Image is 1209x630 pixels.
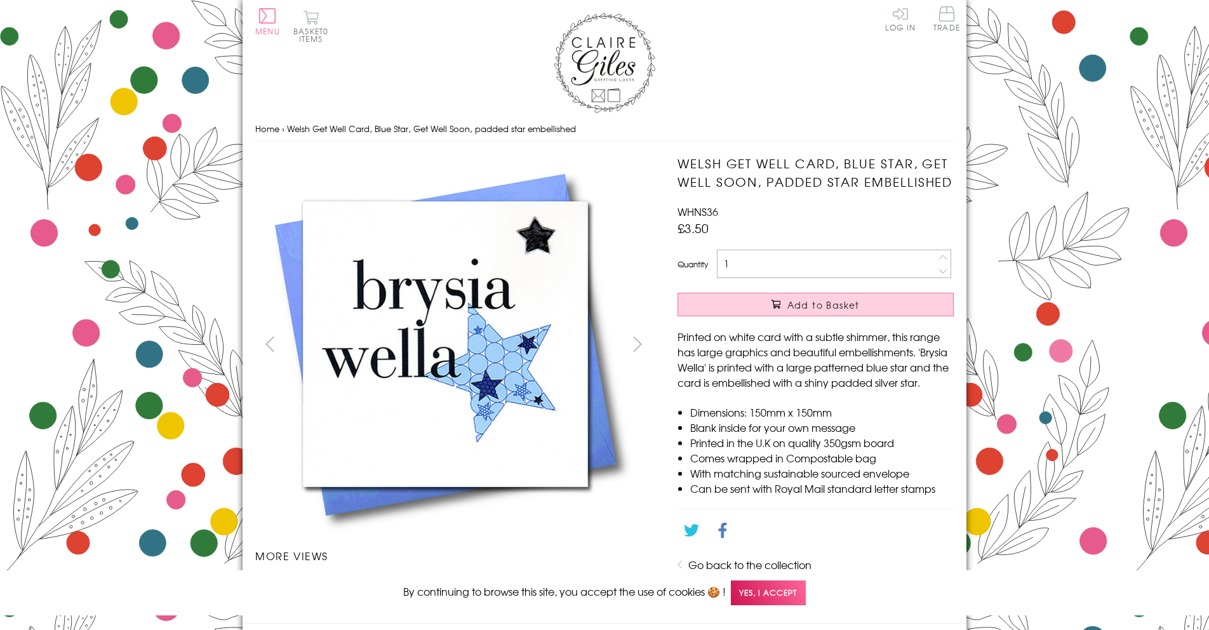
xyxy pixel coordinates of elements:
span: Add to Basket [787,298,860,311]
span: Menu [255,25,280,37]
a: Log In [885,6,916,31]
span: 0 items [299,25,328,44]
nav: breadcrumbs [255,116,954,142]
img: Welsh Get Well Card, Blue Star, Get Well Soon, padded star embellished [255,154,636,535]
button: Basket0 items [293,10,328,43]
button: Menu [255,8,280,35]
a: Trade [933,6,960,34]
span: › [282,123,284,135]
button: prev [255,330,284,358]
li: Comes wrapped in Compostable bag [690,450,954,466]
li: Printed in the U.K on quality 350gsm board [690,435,954,450]
h1: Welsh Get Well Card, Blue Star, Get Well Soon, padded star embellished [678,154,954,191]
h3: More views [255,548,652,563]
li: Can be sent with Royal Mail standard letter stamps [690,481,954,496]
li: With matching sustainable sourced envelope [690,466,954,481]
button: next [624,330,652,358]
span: £3.50 [678,219,709,237]
label: Quantity [678,258,708,270]
span: Yes, I accept [731,580,806,605]
span: WHNS36 [678,204,718,219]
a: Home [255,123,279,135]
img: Claire Giles Greetings Cards [554,13,655,113]
button: Add to Basket [678,293,954,316]
span: Welsh Get Well Card, Blue Star, Get Well Soon, padded star embellished [287,123,576,135]
li: Dimensions: 150mm x 150mm [690,405,954,420]
p: Printed on white card with a subtle shimmer, this range has large graphics and beautiful embellis... [678,329,954,390]
a: Go back to the collection [688,557,812,572]
li: Blank inside for your own message [690,420,954,435]
span: Trade [933,6,960,31]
